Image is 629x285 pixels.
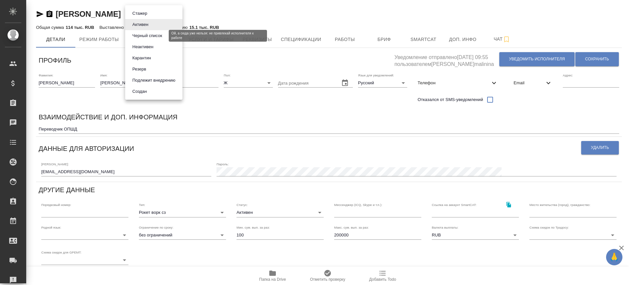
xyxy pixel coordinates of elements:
button: Неактивен [130,43,155,51]
button: Черный список [130,32,164,39]
button: Подлежит внедрению [130,77,177,84]
button: Стажер [130,10,149,17]
button: Создан [130,88,149,95]
button: Карантин [130,54,153,62]
button: Резерв [130,66,148,73]
button: Активен [130,21,150,28]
